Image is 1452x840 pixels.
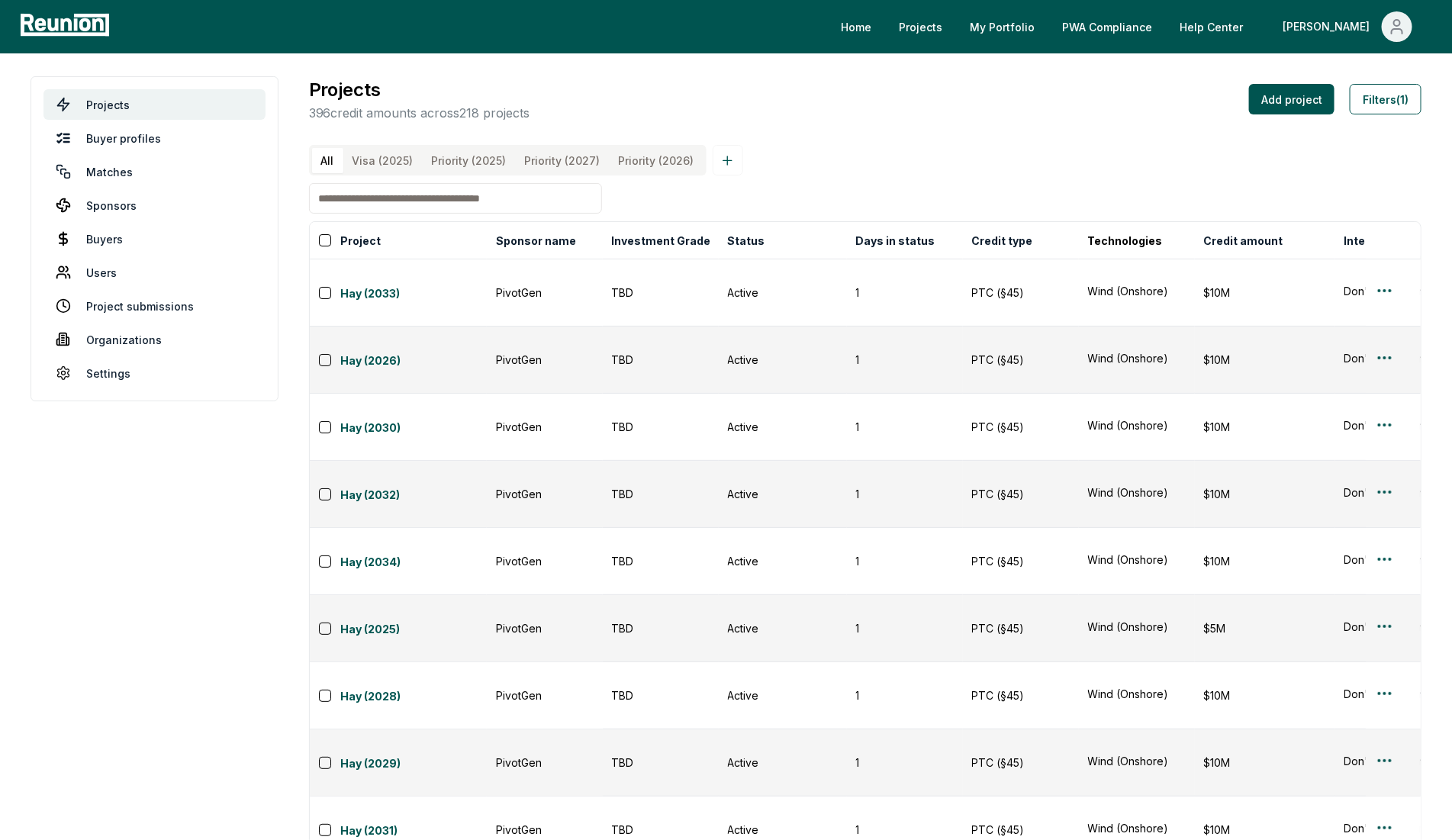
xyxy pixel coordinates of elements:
a: Settings [43,358,266,388]
div: PTC (§45) [972,687,1070,703]
div: $10M [1204,352,1326,368]
div: Don't have a pricing indication. Exact amount of credits was not given. Portfolio of 8 projects -... [1344,686,1442,702]
div: 1 [856,755,954,771]
a: My Portfolio [958,11,1047,42]
button: Wind (Onshore) [1088,484,1186,500]
h3: Projects [309,76,530,104]
button: Wind (Onshore) [1088,820,1186,836]
div: PivotGen [496,285,594,301]
a: Hay (2029) [340,755,487,774]
button: Credit amount [1201,225,1286,256]
div: $10M [1204,687,1326,703]
a: Organizations [43,324,266,355]
div: PTC (§45) [972,553,1070,569]
button: Priority (2027) [516,148,610,173]
div: PivotGen [496,486,594,502]
div: Active [728,285,838,301]
div: PTC (§45) [972,285,1070,301]
div: TBD [612,822,710,838]
div: 1 [856,419,954,435]
div: TBD [612,419,710,435]
div: Active [728,419,838,435]
button: Don't have a pricing indication. Exact amount of credits was not given. Portfolio of 8 projects -... [1344,753,1442,769]
div: 1 [856,486,954,502]
a: Hay (2032) [340,487,487,505]
div: 1 [856,285,954,301]
div: PivotGen [496,755,594,771]
a: Matches [43,156,266,187]
div: TBD [612,352,710,368]
button: Wind (Onshore) [1088,686,1186,702]
a: Help Center [1167,11,1255,42]
div: PivotGen [496,352,594,368]
div: PTC (§45) [972,755,1070,771]
div: PivotGen [496,620,594,636]
div: TBD [612,755,710,771]
div: TBD [612,687,710,703]
div: Active [728,755,838,771]
div: $10M [1204,755,1326,771]
button: Hay (2030) [340,417,487,438]
div: TBD [612,620,710,636]
button: Wind (Onshore) [1088,552,1186,568]
a: Users [43,257,266,288]
button: Internal notes [1341,225,1425,256]
div: Active [728,486,838,502]
button: Status [725,225,768,256]
div: PivotGen [496,419,594,435]
button: Don't have a pricing indication. Exact amount of credits was not given. Portfolio of 8 projects -... [1344,552,1442,568]
button: Don't have a pricing indication. Exact amount of credits was not given. Portfolio of 8 projects -... [1344,484,1442,500]
button: Hay (2029) [340,752,487,774]
button: [PERSON_NAME] [1270,11,1425,42]
button: Don't have a pricing indication. Exact amount of credits was not given. Portfolio of 8 projects -... [1344,619,1442,635]
button: Add project [1249,84,1334,114]
button: Hay (2026) [340,349,487,371]
div: Active [728,620,838,636]
button: Hay (2033) [340,282,487,304]
div: TBD [612,285,710,301]
div: 1 [856,687,954,703]
div: 1 [856,553,954,569]
div: $10M [1204,285,1326,301]
button: Visa (2025) [343,148,423,173]
button: Don't have a pricing indication. Exact amount of credits was not given. Portfolio of 8 projects -... [1344,350,1442,366]
button: Don't have a pricing indication. Exact amount of credits was not given. Portfolio of 8 projects -... [1344,417,1442,433]
button: Wind (Onshore) [1088,283,1186,299]
button: Hay (2032) [340,484,487,505]
a: Home [829,11,884,42]
a: Hay (2034) [340,554,487,572]
div: $5M [1204,620,1326,636]
button: Wind (Onshore) [1088,753,1186,769]
nav: Main [829,11,1437,42]
button: Don't have a pricing indication. Exact amount of credits was not given. Portfolio of 8 projects -... [1344,283,1442,299]
div: Active [728,352,838,368]
div: PTC (§45) [972,352,1070,368]
button: Investment Grade [609,225,714,256]
button: Wind (Onshore) [1088,417,1186,433]
div: $10M [1204,486,1326,502]
div: Active [728,822,838,838]
button: Hay (2028) [340,685,487,706]
a: Hay (2030) [340,420,487,438]
a: Buyer profiles [43,123,266,153]
button: Wind (Onshore) [1088,350,1186,366]
button: Priority (2026) [610,148,703,173]
a: Hay (2033) [340,285,487,304]
button: Credit type [969,225,1036,256]
button: Wind (Onshore) [1088,619,1186,635]
a: Hay (2026) [340,352,487,371]
button: Sponsor name [493,225,579,256]
p: 396 credit amounts across 218 projects [309,104,530,122]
